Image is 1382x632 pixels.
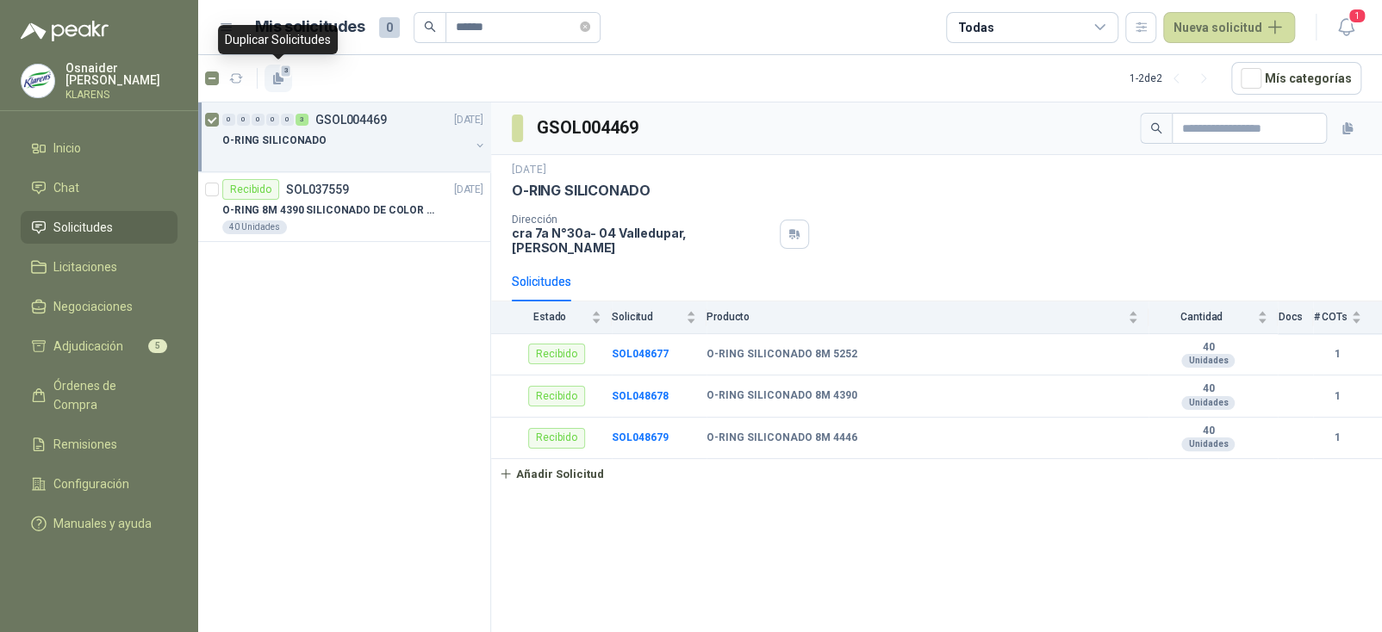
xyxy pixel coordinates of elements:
p: cra 7a N°30a- 04 Valledupar , [PERSON_NAME] [512,226,773,255]
span: 0 [379,17,400,38]
a: 0 0 0 0 0 3 GSOL004469[DATE] O-RING SILICONADO [222,109,487,164]
p: O-RING SILICONADO [512,182,651,200]
b: 40 [1149,382,1267,396]
div: 40 Unidades [222,220,287,234]
a: Adjudicación5 [21,330,177,362]
th: Cantidad [1149,301,1278,333]
th: Solicitud [612,301,707,333]
span: # COTs [1313,311,1348,323]
div: Recibido [528,344,585,364]
b: 1 [1313,346,1361,362]
div: 0 [222,114,235,126]
span: Solicitudes [53,218,113,237]
p: [DATE] [454,182,483,198]
span: Manuales y ayuda [53,514,152,533]
div: Unidades [1181,354,1235,368]
img: Company Logo [22,65,54,97]
b: 1 [1313,430,1361,446]
img: Logo peakr [21,21,109,41]
button: Nueva solicitud [1163,12,1295,43]
p: [DATE] [454,112,483,128]
div: Unidades [1181,437,1235,451]
div: Solicitudes [512,272,571,291]
span: Estado [512,311,588,323]
a: Remisiones [21,428,177,461]
button: Mís categorías [1231,62,1361,95]
h3: GSOL004469 [537,115,641,141]
div: Recibido [528,428,585,449]
div: Todas [957,18,993,37]
div: Recibido [528,386,585,406]
p: GSOL004469 [315,114,387,126]
span: 3 [280,64,292,77]
a: Solicitudes [21,211,177,244]
div: 1 - 2 de 2 [1130,65,1217,92]
div: 3 [296,114,308,126]
h1: Mis solicitudes [255,15,365,40]
span: Adjudicación [53,337,123,356]
button: Añadir Solicitud [491,459,612,488]
span: search [1150,122,1162,134]
div: 0 [252,114,265,126]
span: Chat [53,178,79,197]
span: 5 [148,339,167,353]
b: O-RING SILICONADO 8M 4390 [707,389,857,403]
a: Inicio [21,132,177,164]
div: 0 [281,114,294,126]
p: Dirección [512,214,773,226]
a: Chat [21,171,177,204]
span: Inicio [53,139,81,158]
b: 40 [1149,424,1267,438]
p: O-RING SILICONADO [222,133,327,149]
a: SOL048678 [612,390,669,402]
a: Configuración [21,468,177,500]
p: SOL037559 [286,183,349,195]
a: Manuales y ayuda [21,507,177,540]
p: O-RING 8M 4390 SILICONADO DE COLOR AMARILLO [222,202,437,219]
a: RecibidoSOL037559[DATE] O-RING 8M 4390 SILICONADO DE COLOR AMARILLO40 Unidades [198,172,490,242]
div: 0 [266,114,279,126]
p: KLARENS [65,90,177,100]
span: Licitaciones [53,257,117,276]
b: 1 [1313,388,1361,405]
button: 3 [265,65,292,92]
a: Negociaciones [21,290,177,323]
b: O-RING SILICONADO 8M 5252 [707,348,857,362]
span: Negociaciones [53,297,133,316]
th: Docs [1278,301,1313,333]
div: Recibido [222,179,279,200]
a: Licitaciones [21,251,177,283]
span: search [424,21,436,33]
b: 40 [1149,341,1267,355]
a: SOL048679 [612,431,669,443]
p: [DATE] [512,162,546,178]
div: Unidades [1181,396,1235,410]
th: # COTs [1313,301,1382,333]
span: Solicitud [612,311,682,323]
span: Órdenes de Compra [53,376,161,414]
th: Producto [707,301,1149,333]
b: O-RING SILICONADO 8M 4446 [707,431,857,445]
span: Producto [707,311,1124,323]
span: close-circle [580,19,590,35]
div: Duplicar Solicitudes [218,25,338,54]
span: 1 [1348,8,1366,24]
span: Configuración [53,474,129,493]
p: Osnaider [PERSON_NAME] [65,62,177,86]
div: 0 [237,114,250,126]
a: Órdenes de Compra [21,369,177,421]
span: Cantidad [1149,311,1254,323]
button: 1 [1330,12,1361,43]
a: SOL048677 [612,348,669,360]
span: Remisiones [53,435,117,454]
th: Estado [491,301,612,333]
span: close-circle [580,22,590,32]
a: Añadir Solicitud [491,459,1382,488]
